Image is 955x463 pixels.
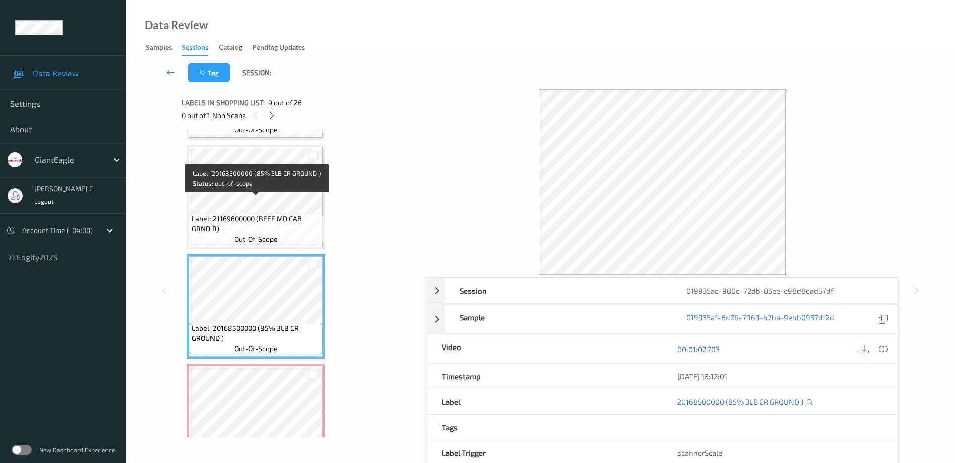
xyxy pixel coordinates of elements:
[252,42,305,55] div: Pending Updates
[252,41,315,55] a: Pending Updates
[192,214,321,234] span: Label: 21169600000 (BEEF MD CAB GRND R)
[677,344,720,354] a: 00:01:02.703
[182,109,418,122] div: 0 out of 1 Non Scans
[445,278,671,303] div: Session
[445,305,671,333] div: Sample
[677,371,883,381] div: [DATE] 18:12:01
[686,312,834,326] a: 019935af-8d26-7969-b7ba-9ebb0937df2d
[146,41,182,55] a: Samples
[219,42,242,55] div: Catalog
[182,98,265,108] span: Labels in shopping list:
[671,278,898,303] div: 019935ae-980e-72db-85ee-e98d8ead57df
[427,364,662,389] div: Timestamp
[427,389,662,414] div: Label
[182,41,219,56] a: Sessions
[268,98,302,108] span: 9 out of 26
[427,334,662,363] div: Video
[234,234,278,244] span: out-of-scope
[146,42,172,55] div: Samples
[145,20,208,30] div: Data Review
[192,323,321,343] span: Label: 20168500000 (85% 3LB CR GROUND )
[219,41,252,55] a: Catalog
[242,68,271,78] span: Session:
[188,63,230,82] button: Tag
[234,343,278,354] span: out-of-scope
[426,278,898,304] div: Session019935ae-980e-72db-85ee-e98d8ead57df
[427,415,662,440] div: Tags
[677,397,803,407] a: 20168500000 (85% 3LB CR GROUND )
[182,42,208,56] div: Sessions
[426,304,898,334] div: Sample019935af-8d26-7969-b7ba-9ebb0937df2d
[234,125,278,135] span: out-of-scope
